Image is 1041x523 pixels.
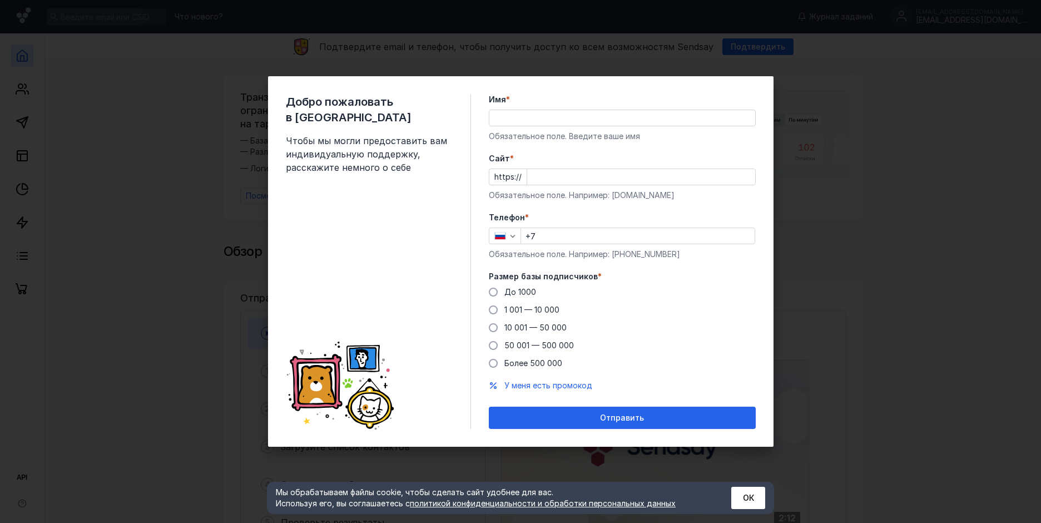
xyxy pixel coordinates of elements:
[489,94,506,105] span: Имя
[504,341,574,350] span: 50 001 — 500 000
[731,487,765,509] button: ОК
[286,134,453,174] span: Чтобы мы могли предоставить вам индивидуальную поддержку, расскажите немного о себе
[489,153,510,164] span: Cайт
[504,287,536,297] span: До 1000
[286,94,453,125] span: Добро пожаловать в [GEOGRAPHIC_DATA]
[489,190,756,201] div: Обязательное поле. Например: [DOMAIN_NAME]
[504,358,562,368] span: Более 500 000
[600,413,644,423] span: Отправить
[504,305,559,314] span: 1 001 — 10 000
[504,323,567,332] span: 10 001 — 50 000
[276,487,704,509] div: Мы обрабатываем файлы cookie, чтобы сделать сайт удобнее для вас. Используя его, вы соглашаетесь c
[489,407,756,429] button: Отправить
[489,212,525,223] span: Телефон
[489,131,756,142] div: Обязательное поле. Введите ваше имя
[504,381,592,390] span: У меня есть промокод
[410,499,676,508] a: политикой конфиденциальности и обработки персональных данных
[489,271,598,282] span: Размер базы подписчиков
[504,380,592,391] button: У меня есть промокод
[489,249,756,260] div: Обязательное поле. Например: [PHONE_NUMBER]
